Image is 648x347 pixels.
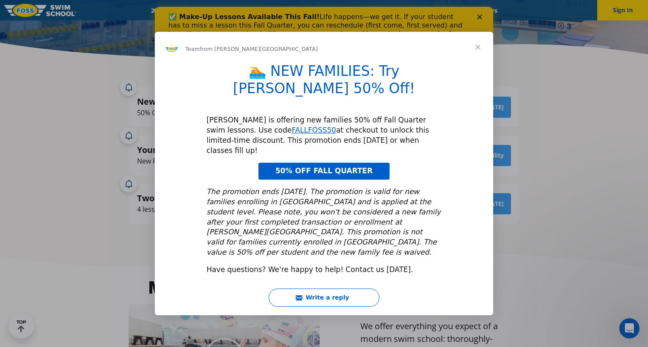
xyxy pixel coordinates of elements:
[165,42,178,56] img: Profile image for Team
[14,6,165,14] b: ✅ Make-Up Lessons Available This Fall!
[206,115,442,155] div: [PERSON_NAME] is offering new families 50% off Fall Quarter swim lessons. Use code at checkout to...
[292,126,336,134] a: FALLFOSS50
[206,265,442,275] div: Have questions? We're happy to help! Contact us [DATE].
[269,289,379,307] button: Write a reply
[322,8,331,13] div: Close
[463,32,493,62] span: Close
[14,6,311,40] div: Life happens—we get it. If your student has to miss a lesson this Fall Quarter, you can reschedul...
[206,63,442,103] h1: 🏊 NEW FAMILIES: Try [PERSON_NAME] 50% Off!
[275,167,373,175] span: 50% OFF FALL QUARTER
[258,163,390,180] a: 50% OFF FALL QUARTER
[200,46,318,52] span: from [PERSON_NAME][GEOGRAPHIC_DATA]
[185,46,200,52] span: Team
[206,187,441,256] i: The promotion ends [DATE]. The promotion is valid for new families enrolling in [GEOGRAPHIC_DATA]...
